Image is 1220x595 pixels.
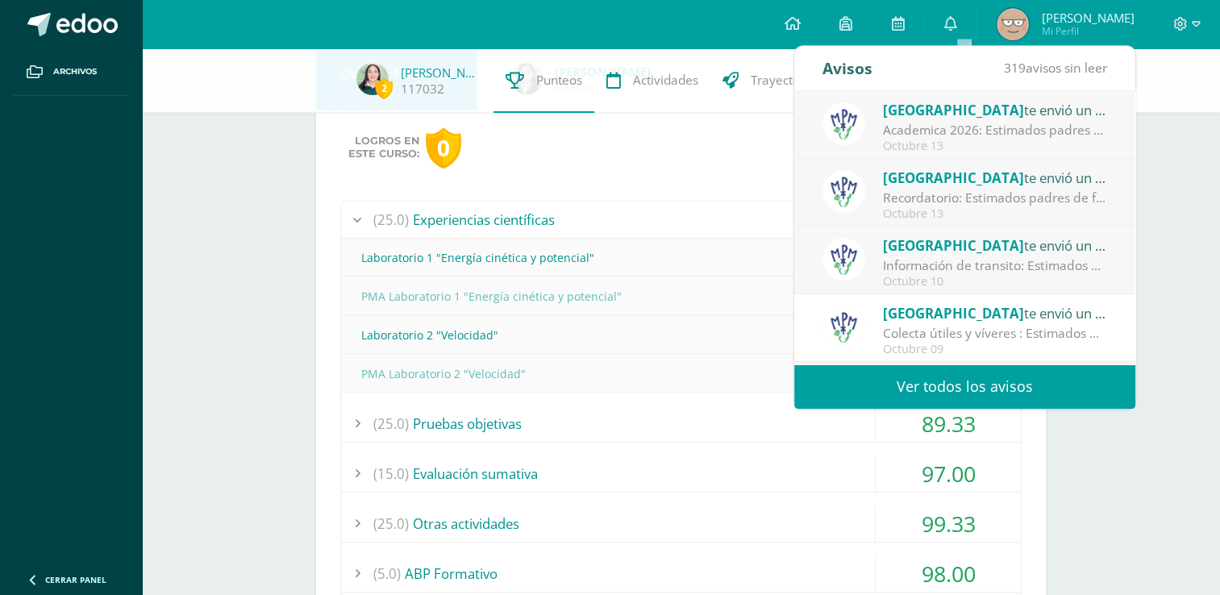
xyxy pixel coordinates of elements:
div: Octubre 13 [883,139,1107,153]
span: Punteos [536,72,582,89]
div: Octubre 10 [883,275,1107,289]
div: te envió un aviso [883,167,1107,188]
img: a3978fa95217fc78923840df5a445bcb.png [822,102,865,145]
span: [PERSON_NAME] [1041,10,1134,26]
div: PMA Laboratorio 2 "Velocidad" [341,356,1021,392]
img: a3978fa95217fc78923840df5a445bcb.png [822,306,865,348]
div: PMA Laboratorio 1 "Energía cinética y potencial" [341,278,1021,314]
span: (25.0) [373,506,409,542]
span: [GEOGRAPHIC_DATA] [883,304,1024,322]
a: [PERSON_NAME] [401,64,481,81]
span: Actividades [633,72,698,89]
div: ABP Formativo [341,555,1021,592]
span: (15.0) [373,456,409,492]
div: Laboratorio 1 "Energía cinética y potencial" [341,239,1021,276]
span: 319 [1004,59,1026,77]
div: 0 [426,127,461,169]
div: 97.00 [876,456,1021,492]
span: Mi Perfil [1041,24,1134,38]
span: [GEOGRAPHIC_DATA] [883,101,1024,119]
div: Experiencias científicas [341,202,1021,238]
span: [GEOGRAPHIC_DATA] [883,236,1024,255]
div: 89.33 [876,406,1021,442]
a: 117032 [401,81,444,98]
a: Punteos [493,48,594,113]
span: 2 [375,78,393,98]
img: a1bd628bc8d77c2df3a53a2f900e792b.png [356,63,389,95]
div: Laboratorio 2 "Velocidad" [341,317,1021,353]
div: Pruebas objetivas [341,406,1021,442]
span: (25.0) [373,202,409,238]
span: (5.0) [373,555,401,592]
div: 98.00 [876,555,1021,592]
div: Evaluación sumativa [341,456,1021,492]
img: a3978fa95217fc78923840df5a445bcb.png [822,170,865,213]
div: Avisos [822,46,872,90]
div: 99.33 [876,506,1021,542]
span: Cerrar panel [45,574,106,585]
span: (25.0) [373,406,409,442]
span: Trayectoria [751,72,815,89]
a: Archivos [13,48,129,96]
div: Otras actividades [341,506,1021,542]
div: Octubre 13 [883,207,1107,221]
span: Logros en este curso: [348,135,419,160]
span: Archivos [53,65,97,78]
div: te envió un aviso [883,99,1107,120]
img: a3978fa95217fc78923840df5a445bcb.png [822,238,865,281]
img: cc3a47114ec549f5acc0a5e2bcb9fd2f.png [997,8,1029,40]
div: Colecta útiles y víveres : Estimados padres de familia: Compartimos con ustedes circular con info... [883,324,1107,343]
div: Información de transito: Estimados padres de familia: compartimos con ustedes circular importante. [883,256,1107,275]
span: avisos sin leer [1004,59,1107,77]
div: Recordatorio: Estimados padres de familia: Compartimos con ustedes recordatorio para esta semana. [883,189,1107,207]
a: Trayectoria [710,48,827,113]
div: te envió un aviso [883,302,1107,323]
span: [GEOGRAPHIC_DATA] [883,169,1024,187]
a: Ver todos los avisos [794,364,1135,409]
div: Octubre 09 [883,343,1107,356]
div: Academica 2026: Estimados padres de familia: Compartimos con ustedes información del programa de ... [883,121,1107,139]
div: te envió un aviso [883,235,1107,256]
a: Actividades [594,48,710,113]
